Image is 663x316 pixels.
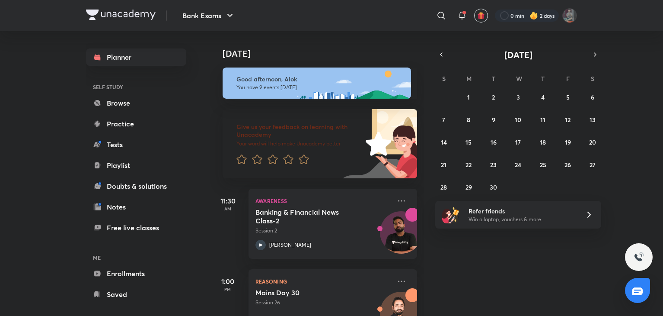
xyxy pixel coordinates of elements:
button: September 17, 2025 [511,135,525,149]
button: Bank Exams [177,7,240,24]
button: September 30, 2025 [487,180,500,194]
abbr: Thursday [541,74,545,83]
a: Tests [86,136,186,153]
p: Session 26 [255,299,391,306]
abbr: Tuesday [492,74,495,83]
abbr: September 3, 2025 [516,93,520,101]
a: Planner [86,48,186,66]
p: Your word will help make Unacademy better [236,140,363,147]
h6: Give us your feedback on learning with Unacademy [236,123,363,139]
abbr: September 29, 2025 [465,183,472,191]
h6: Refer friends [469,206,575,216]
abbr: September 4, 2025 [541,93,545,101]
a: Doubts & solutions [86,177,186,195]
button: September 4, 2025 [536,90,550,104]
abbr: September 18, 2025 [540,138,546,146]
a: Enrollments [86,265,186,282]
abbr: Wednesday [516,74,522,83]
h5: 11:30 [210,196,245,206]
button: September 7, 2025 [437,113,451,126]
abbr: September 1, 2025 [467,93,470,101]
button: September 22, 2025 [462,158,475,171]
img: avatar [477,12,485,19]
abbr: September 13, 2025 [590,116,596,124]
a: Saved [86,286,186,303]
img: afternoon [223,68,411,99]
abbr: September 7, 2025 [442,116,445,124]
abbr: September 19, 2025 [565,138,571,146]
h6: SELF STUDY [86,80,186,94]
p: PM [210,287,245,292]
abbr: September 11, 2025 [540,116,545,124]
button: September 19, 2025 [561,135,575,149]
button: September 21, 2025 [437,158,451,171]
h5: Mains Day 30 [255,288,363,297]
button: September 3, 2025 [511,90,525,104]
img: Alok Kumar [562,8,577,23]
button: September 23, 2025 [487,158,500,171]
button: September 15, 2025 [462,135,475,149]
button: avatar [474,9,488,23]
abbr: September 10, 2025 [515,116,521,124]
abbr: Saturday [591,74,594,83]
img: streak [529,11,538,20]
button: September 14, 2025 [437,135,451,149]
button: September 1, 2025 [462,90,475,104]
h6: Good afternoon, Alok [236,75,403,83]
h4: [DATE] [223,48,426,59]
button: September 29, 2025 [462,180,475,194]
button: September 9, 2025 [487,113,500,126]
abbr: September 16, 2025 [491,138,497,146]
abbr: Sunday [442,74,446,83]
abbr: September 2, 2025 [492,93,495,101]
abbr: September 30, 2025 [490,183,497,191]
p: Awareness [255,196,391,206]
abbr: Monday [466,74,472,83]
button: September 11, 2025 [536,113,550,126]
a: Company Logo [86,10,156,22]
a: Free live classes [86,219,186,236]
abbr: September 22, 2025 [465,161,472,169]
abbr: September 12, 2025 [565,116,571,124]
button: September 18, 2025 [536,135,550,149]
abbr: September 14, 2025 [441,138,447,146]
button: September 6, 2025 [586,90,599,104]
img: referral [442,206,459,223]
button: September 27, 2025 [586,158,599,171]
span: [DATE] [504,49,532,61]
a: Browse [86,94,186,112]
p: Session 2 [255,227,391,235]
img: Avatar [380,216,422,258]
p: Reasoning [255,276,391,287]
abbr: September 9, 2025 [492,116,495,124]
abbr: September 24, 2025 [515,161,521,169]
a: Playlist [86,157,186,174]
h5: Banking & Financial News Class-2 [255,208,363,225]
button: September 8, 2025 [462,113,475,126]
a: Practice [86,115,186,132]
button: September 28, 2025 [437,180,451,194]
button: September 2, 2025 [487,90,500,104]
img: feedback_image [336,109,417,178]
button: September 16, 2025 [487,135,500,149]
abbr: September 23, 2025 [490,161,497,169]
abbr: September 8, 2025 [467,116,470,124]
p: Win a laptop, vouchers & more [469,216,575,223]
p: AM [210,206,245,211]
abbr: September 25, 2025 [540,161,546,169]
p: [PERSON_NAME] [269,241,311,249]
abbr: September 6, 2025 [591,93,594,101]
button: September 26, 2025 [561,158,575,171]
abbr: September 20, 2025 [589,138,596,146]
button: [DATE] [447,48,589,61]
img: Company Logo [86,10,156,20]
abbr: September 28, 2025 [440,183,447,191]
abbr: September 17, 2025 [515,138,521,146]
p: You have 9 events [DATE] [236,84,403,91]
abbr: September 27, 2025 [590,161,596,169]
button: September 10, 2025 [511,113,525,126]
button: September 12, 2025 [561,113,575,126]
abbr: Friday [566,74,570,83]
button: September 5, 2025 [561,90,575,104]
img: ttu [634,252,644,262]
